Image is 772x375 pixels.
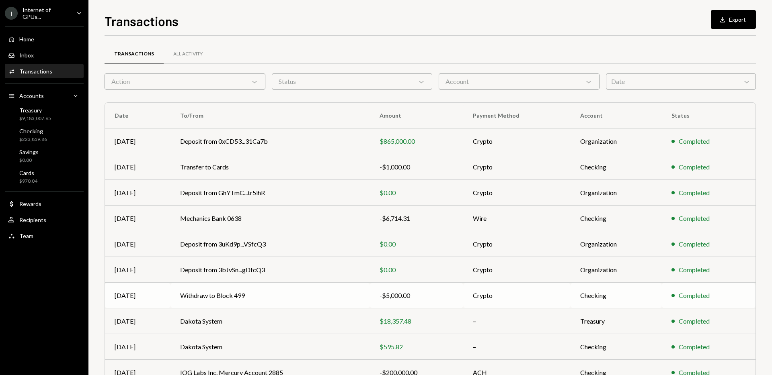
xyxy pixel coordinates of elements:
td: – [463,308,571,334]
td: Crypto [463,283,571,308]
td: Checking [571,283,662,308]
div: $0.00 [380,239,454,249]
div: Checking [19,128,47,135]
td: Transfer to Cards [170,154,370,180]
a: Transactions [5,64,84,78]
td: Crypto [463,257,571,283]
th: Date [105,103,170,128]
td: Crypto [463,128,571,154]
div: [DATE] [115,137,161,146]
div: Accounts [19,92,44,99]
div: Home [19,36,34,43]
td: Withdraw to Block 499 [170,283,370,308]
td: Deposit from 3uKd9p...VSfcQ3 [170,231,370,257]
div: $595.82 [380,342,454,352]
div: Status [272,73,433,90]
a: Inbox [5,48,84,62]
td: Dakota System [170,308,370,334]
div: $0.00 [380,265,454,275]
a: Recipients [5,212,84,227]
div: Cards [19,169,37,176]
td: Wire [463,206,571,231]
td: Dakota System [170,334,370,360]
div: $18,357.48 [380,316,454,326]
div: Completed [679,137,710,146]
td: Organization [571,231,662,257]
td: Crypto [463,154,571,180]
a: Team [5,228,84,243]
div: -$6,714.31 [380,214,454,223]
td: Organization [571,257,662,283]
div: Account [439,73,600,90]
h1: Transactions [105,13,179,29]
div: Completed [679,188,710,198]
div: $223,859.86 [19,136,47,143]
div: Inbox [19,52,34,59]
div: Recipients [19,216,46,223]
button: Export [711,10,756,29]
th: Account [571,103,662,128]
div: [DATE] [115,188,161,198]
div: Transactions [19,68,52,75]
div: Internet of GPUs... [23,6,70,20]
td: – [463,334,571,360]
a: Rewards [5,196,84,211]
th: Status [662,103,756,128]
div: Completed [679,162,710,172]
div: [DATE] [115,239,161,249]
div: I [5,7,18,20]
div: -$1,000.00 [380,162,454,172]
td: Organization [571,180,662,206]
td: Checking [571,206,662,231]
div: [DATE] [115,342,161,352]
td: Treasury [571,308,662,334]
div: Date [606,73,756,90]
div: Completed [679,265,710,275]
div: $865,000.00 [380,137,454,146]
a: Cards$970.04 [5,167,84,186]
a: Savings$0.00 [5,146,84,165]
td: Checking [571,154,662,180]
div: Treasury [19,107,51,114]
td: Mechanics Bank 0638 [170,206,370,231]
a: Transactions [105,44,164,64]
div: [DATE] [115,265,161,275]
div: [DATE] [115,291,161,300]
a: Checking$223,859.86 [5,125,84,145]
div: $970.04 [19,178,37,185]
div: -$5,000.00 [380,291,454,300]
div: Savings [19,149,39,155]
td: Checking [571,334,662,360]
div: $0.00 [19,157,39,164]
a: Home [5,32,84,46]
div: Rewards [19,200,41,207]
div: [DATE] [115,162,161,172]
a: All Activity [164,44,212,64]
div: Completed [679,214,710,223]
td: Crypto [463,231,571,257]
div: Team [19,232,33,239]
div: Action [105,73,265,90]
th: To/From [170,103,370,128]
td: Deposit from 3bJvSn...gDfcQ3 [170,257,370,283]
div: Completed [679,316,710,326]
td: Deposit from GhYTmC...tr5ihR [170,180,370,206]
div: $9,183,007.65 [19,115,51,122]
td: Deposit from 0xCD53...31Ca7b [170,128,370,154]
div: Transactions [114,51,154,57]
td: Organization [571,128,662,154]
div: [DATE] [115,214,161,223]
div: Completed [679,239,710,249]
td: Crypto [463,180,571,206]
div: Completed [679,342,710,352]
div: Completed [679,291,710,300]
th: Payment Method [463,103,571,128]
a: Accounts [5,88,84,103]
div: $0.00 [380,188,454,198]
th: Amount [370,103,463,128]
div: All Activity [173,51,203,57]
a: Treasury$9,183,007.65 [5,104,84,124]
div: [DATE] [115,316,161,326]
